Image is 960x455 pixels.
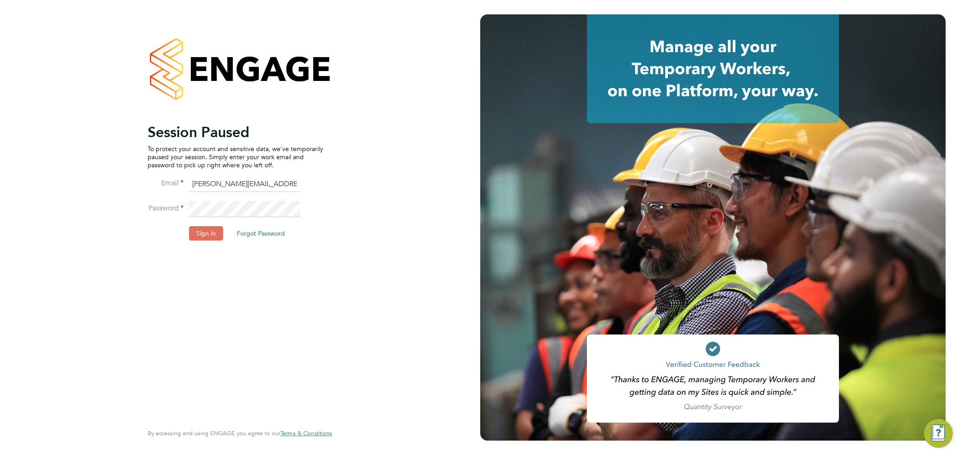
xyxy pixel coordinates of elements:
[280,430,332,437] a: Terms & Conditions
[924,419,953,448] button: Engage Resource Center
[148,123,323,141] h2: Session Paused
[148,429,332,437] span: By accessing and using ENGAGE you agree to our
[148,145,323,170] p: To protect your account and sensitive data, we've temporarily paused your session. Simply enter y...
[189,176,300,192] input: Enter your work email...
[189,226,223,241] button: Sign In
[230,226,292,241] button: Forgot Password
[148,204,184,213] label: Password
[148,178,184,188] label: Email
